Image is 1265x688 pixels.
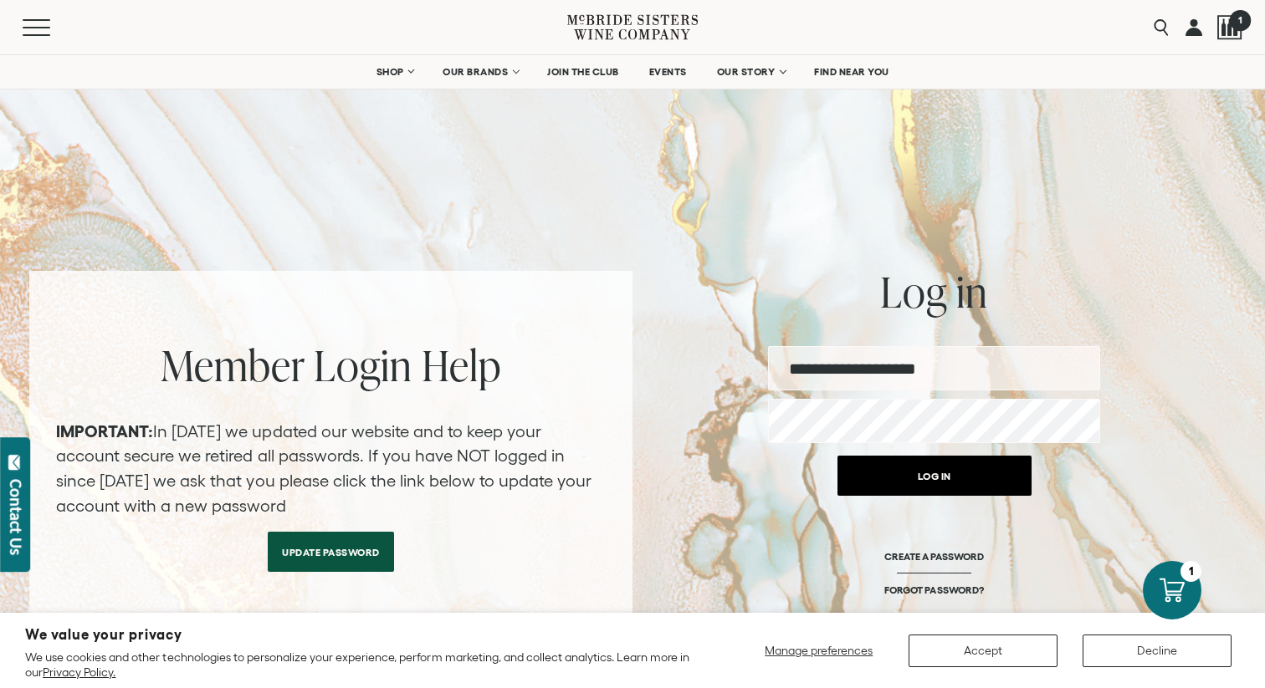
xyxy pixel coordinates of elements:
a: CREATE A PASSWORD [884,550,984,584]
span: OUR BRANDS [443,66,508,78]
a: SHOP [365,55,423,89]
a: EVENTS [638,55,698,89]
span: EVENTS [649,66,687,78]
button: Decline [1083,634,1232,667]
a: Privacy Policy. [43,665,115,679]
div: Contact Us [8,479,24,555]
strong: IMPORTANT: [56,422,153,441]
a: OUR STORY [706,55,796,89]
span: SHOP [376,66,404,78]
a: FORGOT PASSWORD? [884,584,983,596]
p: We use cookies and other technologies to personalize your experience, perform marketing, and coll... [25,650,694,680]
span: OUR STORY [717,66,776,78]
a: OUR BRANDS [432,55,528,89]
span: 1 [1229,9,1250,30]
a: JOIN THE CLUB [536,55,630,89]
button: Accept [909,634,1058,667]
h2: Member Login Help [56,344,606,386]
p: In [DATE] we updated our website and to keep your account secure we retired all passwords. If you... [56,420,606,518]
h2: Log in [768,271,1100,313]
a: Update Password [268,532,394,572]
button: Mobile Menu Trigger [23,19,83,36]
button: Manage preferences [755,634,883,667]
a: FIND NEAR YOU [803,55,900,89]
span: JOIN THE CLUB [547,66,619,78]
button: Log in [837,456,1032,496]
div: 1 [1180,561,1201,582]
h2: We value your privacy [25,628,694,642]
span: Manage preferences [765,644,873,657]
span: FIND NEAR YOU [814,66,889,78]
